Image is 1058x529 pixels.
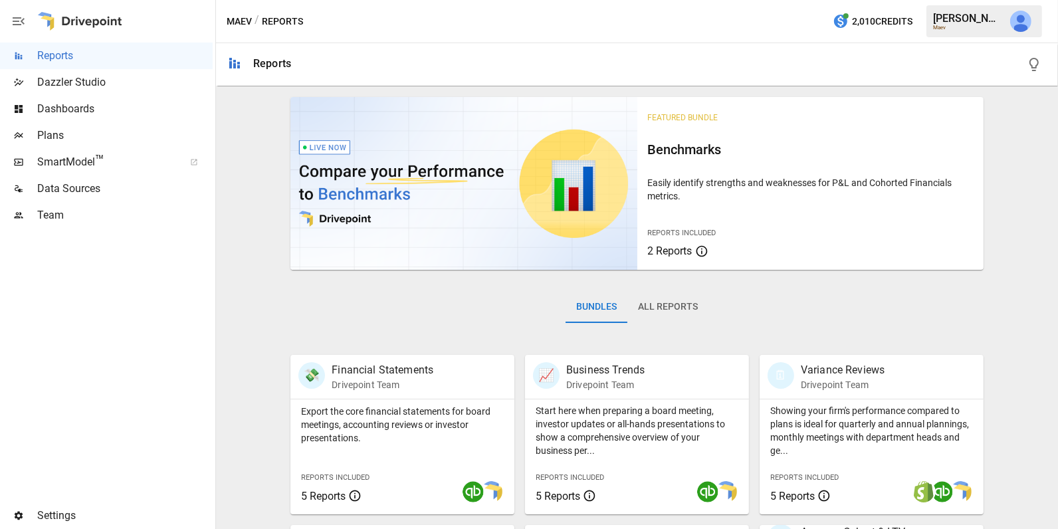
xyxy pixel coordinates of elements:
[627,291,708,323] button: All Reports
[697,481,718,502] img: quickbooks
[801,362,885,378] p: Variance Reviews
[566,362,645,378] p: Business Trends
[37,48,213,64] span: Reports
[227,13,252,30] button: Maev
[1002,3,1039,40] button: Julie Wilton
[566,291,627,323] button: Bundles
[481,481,502,502] img: smart model
[298,362,325,389] div: 💸
[95,152,104,169] span: ™
[770,473,839,482] span: Reports Included
[536,404,738,457] p: Start here when preparing a board meeting, investor updates or all-hands presentations to show a ...
[536,473,604,482] span: Reports Included
[827,9,918,34] button: 2,010Credits
[648,245,692,257] span: 2 Reports
[37,207,213,223] span: Team
[770,404,973,457] p: Showing your firm's performance compared to plans is ideal for quarterly and annual plannings, mo...
[566,378,645,391] p: Drivepoint Team
[933,12,1002,25] div: [PERSON_NAME]
[533,362,560,389] div: 📈
[332,378,433,391] p: Drivepoint Team
[1010,11,1031,32] img: Julie Wilton
[332,362,433,378] p: Financial Statements
[648,229,716,237] span: Reports Included
[37,74,213,90] span: Dazzler Studio
[648,113,718,122] span: Featured Bundle
[913,481,934,502] img: shopify
[301,473,370,482] span: Reports Included
[801,378,885,391] p: Drivepoint Team
[770,490,815,502] span: 5 Reports
[253,57,291,70] div: Reports
[648,176,973,203] p: Easily identify strengths and weaknesses for P&L and Cohorted Financials metrics.
[648,139,973,160] h6: Benchmarks
[37,508,213,524] span: Settings
[768,362,794,389] div: 🗓
[933,25,1002,31] div: Maev
[37,101,213,117] span: Dashboards
[536,490,580,502] span: 5 Reports
[716,481,737,502] img: smart model
[37,154,175,170] span: SmartModel
[255,13,259,30] div: /
[463,481,484,502] img: quickbooks
[290,97,637,270] img: video thumbnail
[37,128,213,144] span: Plans
[37,181,213,197] span: Data Sources
[852,13,912,30] span: 2,010 Credits
[950,481,972,502] img: smart model
[301,490,346,502] span: 5 Reports
[301,405,504,445] p: Export the core financial statements for board meetings, accounting reviews or investor presentat...
[932,481,953,502] img: quickbooks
